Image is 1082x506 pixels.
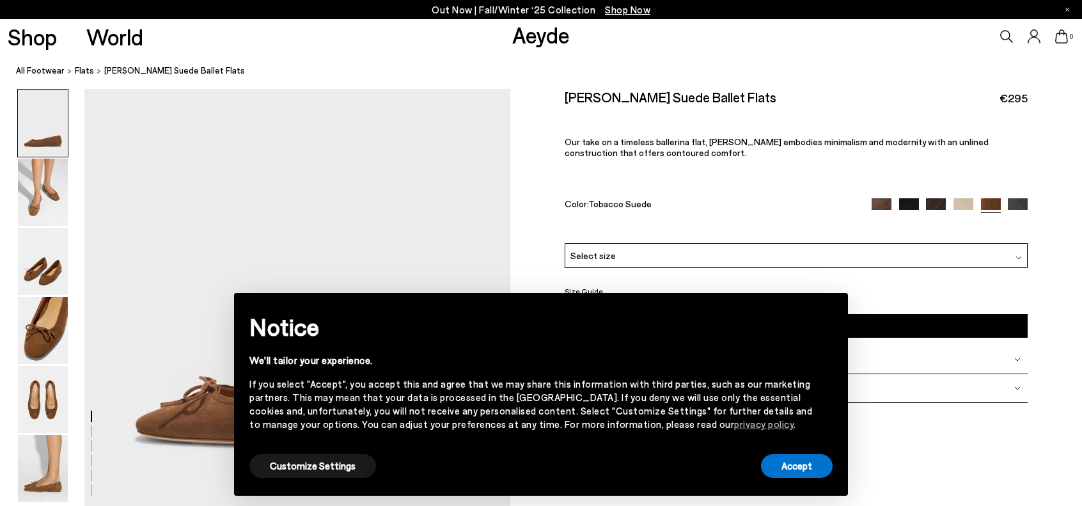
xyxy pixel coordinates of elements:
[588,198,652,209] span: Tobacco Suede
[512,21,570,48] a: Aeyde
[8,26,57,48] a: Shop
[432,2,650,18] p: Out Now | Fall/Winter ‘25 Collection
[18,366,68,433] img: Delfina Suede Ballet Flats - Image 5
[18,435,68,502] img: Delfina Suede Ballet Flats - Image 6
[249,354,812,367] div: We'll tailor your experience.
[565,136,989,158] span: Our take on a timeless ballerina flat, [PERSON_NAME] embodies minimalism and modernity with an un...
[1015,255,1022,261] img: svg%3E
[823,303,832,321] span: ×
[249,310,812,344] h2: Notice
[18,159,68,226] img: Delfina Suede Ballet Flats - Image 2
[18,228,68,295] img: Delfina Suede Ballet Flats - Image 3
[761,454,833,478] button: Accept
[16,64,65,77] a: All Footwear
[104,64,245,77] span: [PERSON_NAME] Suede Ballet Flats
[249,377,812,431] div: If you select "Accept", you accept this and agree that we may share this information with third p...
[565,198,857,213] div: Color:
[75,65,94,75] span: flats
[16,54,1082,89] nav: breadcrumb
[1014,385,1021,391] img: svg%3E
[1055,29,1068,43] a: 0
[1068,33,1074,40] span: 0
[18,297,68,364] img: Delfina Suede Ballet Flats - Image 4
[565,89,776,105] h2: [PERSON_NAME] Suede Ballet Flats
[605,4,650,15] span: Navigate to /collections/new-in
[1000,90,1028,106] span: €295
[249,454,376,478] button: Customize Settings
[570,249,616,262] span: Select size
[734,418,794,430] a: privacy policy
[812,297,843,328] button: Close this notice
[18,90,68,157] img: Delfina Suede Ballet Flats - Image 1
[1014,356,1021,363] img: svg%3E
[86,26,143,48] a: World
[75,64,94,77] a: flats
